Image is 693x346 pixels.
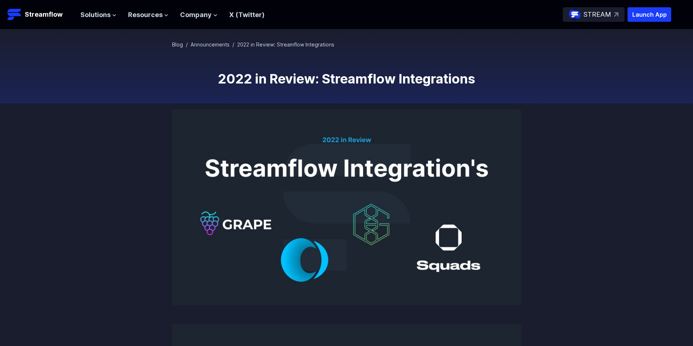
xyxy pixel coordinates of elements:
[172,72,521,86] h1: 2022 in Review: Streamflow Integrations
[128,10,163,20] span: Resources
[191,41,230,48] a: Announcements
[628,7,671,22] button: Launch App
[232,41,234,48] span: /
[7,7,22,22] img: Streamflow Logo
[25,9,63,20] p: Streamflow
[614,12,618,17] img: top-right-arrow.svg
[180,10,212,20] span: Company
[180,10,218,20] button: Company
[229,11,264,19] a: X (Twitter)
[7,7,73,22] a: Streamflow
[80,10,111,20] span: Solutions
[563,7,625,22] a: STREAM
[80,10,116,20] button: Solutions
[569,9,581,20] img: streamflow-logo-circle.png
[172,41,183,48] a: Blog
[584,9,611,20] p: STREAM
[172,109,521,305] img: 2022 in Review: Streamflow Integrations
[128,10,168,20] button: Resources
[186,41,188,48] span: /
[237,41,334,48] span: 2022 in Review: Streamflow Integrations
